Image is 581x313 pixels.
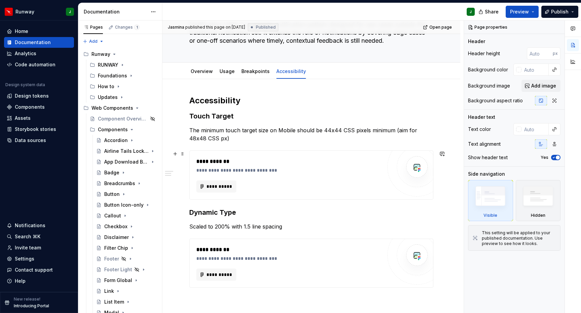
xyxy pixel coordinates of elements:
[468,141,501,147] div: Text alignment
[4,135,74,146] a: Data sources
[5,82,45,88] div: Design system data
[98,126,128,133] div: Components
[188,64,216,78] div: Overview
[553,51,558,56] p: px
[506,6,539,18] button: Preview
[15,8,34,15] div: Runway
[5,8,13,16] img: 6b187050-a3ed-48aa-8485-808e17fcee26.png
[87,70,159,81] div: Foundations
[189,208,433,217] h3: Dynamic Type
[189,111,433,121] h3: Touch Target
[4,220,74,231] button: Notifications
[15,104,45,110] div: Components
[4,113,74,124] a: Assets
[104,169,119,176] div: Badge
[15,278,26,284] div: Help
[521,123,549,135] input: Auto
[189,222,433,231] p: Scaled to 200% with 1.5 line spacing
[14,303,49,309] p: Introducing Portal
[15,61,55,68] div: Code automation
[93,200,159,210] a: Button Icon-only
[15,93,49,99] div: Design tokens
[217,64,237,78] div: Usage
[220,68,235,74] a: Usage
[93,221,159,232] a: Checkbox
[274,64,309,78] div: Accessibility
[468,50,500,57] div: Header height
[93,135,159,146] a: Accordion
[91,51,110,58] div: Runway
[468,180,513,221] div: Visible
[189,126,433,142] p: The minimum touch target size on Mobile should be 44x44 CSS pixels minimum (aim for 48x48 CSS px)
[93,178,159,189] a: Breadcrumbs
[429,25,452,30] span: Open page
[15,39,51,46] div: Documentation
[4,48,74,59] a: Analytics
[4,59,74,70] a: Code automation
[98,115,148,122] div: Component Overview
[15,255,34,262] div: Settings
[93,146,159,156] a: Airline Tails Lockup
[104,266,132,273] div: Footer Light
[185,25,245,30] div: published this page on [DATE]
[468,97,523,104] div: Background aspect ratio
[4,253,74,264] a: Settings
[91,105,133,111] div: Web Components
[4,231,74,242] button: Search ⌘K
[15,267,53,273] div: Contact support
[104,212,121,219] div: Callout
[15,50,36,57] div: Analytics
[15,244,41,251] div: Invite team
[468,171,505,177] div: Side navigation
[93,232,159,243] a: Disclaimer
[4,265,74,275] button: Contact support
[4,242,74,253] a: Invite team
[531,213,545,218] div: Hidden
[516,180,561,221] div: Hidden
[93,275,159,286] a: Form Global
[104,159,149,165] div: App Download Button
[4,276,74,286] button: Help
[541,155,548,160] label: Yes
[468,66,508,73] div: Background color
[104,180,135,187] div: Breadcrumbs
[98,83,114,90] div: How to
[521,80,560,92] button: Add image
[81,49,159,60] div: Runway
[468,126,491,133] div: Text color
[551,8,569,15] span: Publish
[93,156,159,167] a: App Download Button
[93,264,159,275] a: Footer Light
[468,38,485,45] div: Header
[475,6,503,18] button: Share
[81,103,159,113] div: Web Components
[104,223,127,230] div: Checkbox
[15,115,31,121] div: Assets
[104,202,144,208] div: Button Icon-only
[531,82,556,89] span: Add image
[98,62,118,68] div: RUNWAY
[98,94,118,101] div: Updates
[93,189,159,200] a: Button
[87,60,159,70] div: RUNWAY
[93,210,159,221] a: Callout
[84,8,147,15] div: Documentation
[468,82,510,89] div: Background image
[189,95,433,106] h2: Accessibility
[134,25,140,30] span: 1
[510,8,529,15] span: Preview
[4,91,74,101] a: Design tokens
[83,25,103,30] div: Pages
[15,233,40,240] div: Search ⌘K
[89,39,98,44] span: Add
[87,81,159,92] div: How to
[15,28,28,35] div: Home
[239,64,272,78] div: Breakpoints
[483,213,497,218] div: Visible
[4,124,74,135] a: Storybook stories
[482,230,556,246] div: This setting will be applied to your published documentation. Use preview to see how it looks.
[241,68,270,74] a: Breakpoints
[4,26,74,37] a: Home
[15,126,56,133] div: Storybook stories
[81,37,106,46] button: Add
